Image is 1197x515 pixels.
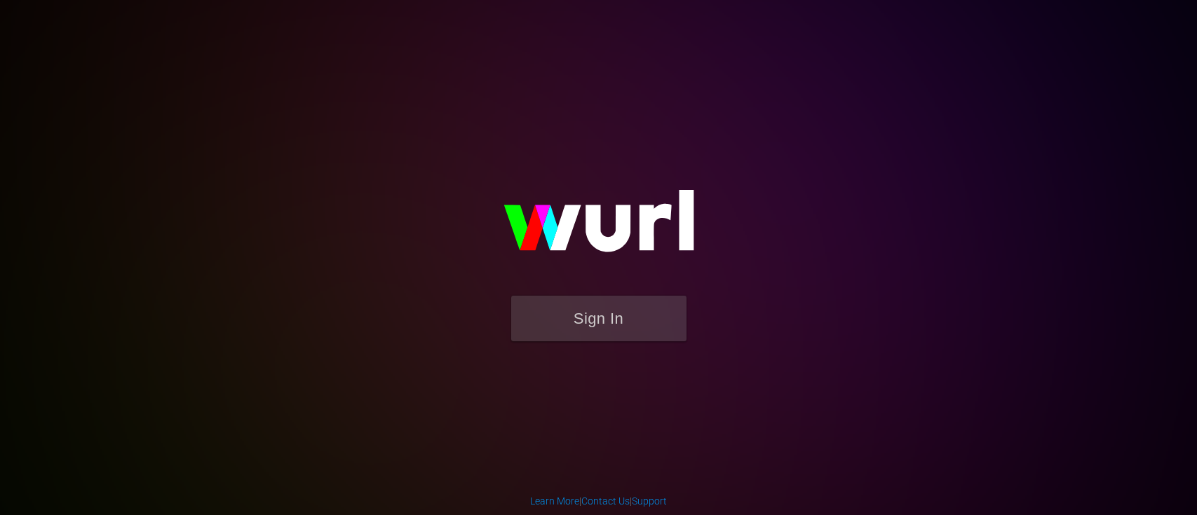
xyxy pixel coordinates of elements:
button: Sign In [511,296,687,341]
img: wurl-logo-on-black-223613ac3d8ba8fe6dc639794a292ebdb59501304c7dfd60c99c58986ef67473.svg [459,160,739,296]
a: Learn More [530,495,579,507]
a: Contact Us [581,495,630,507]
a: Support [632,495,667,507]
div: | | [530,494,667,508]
